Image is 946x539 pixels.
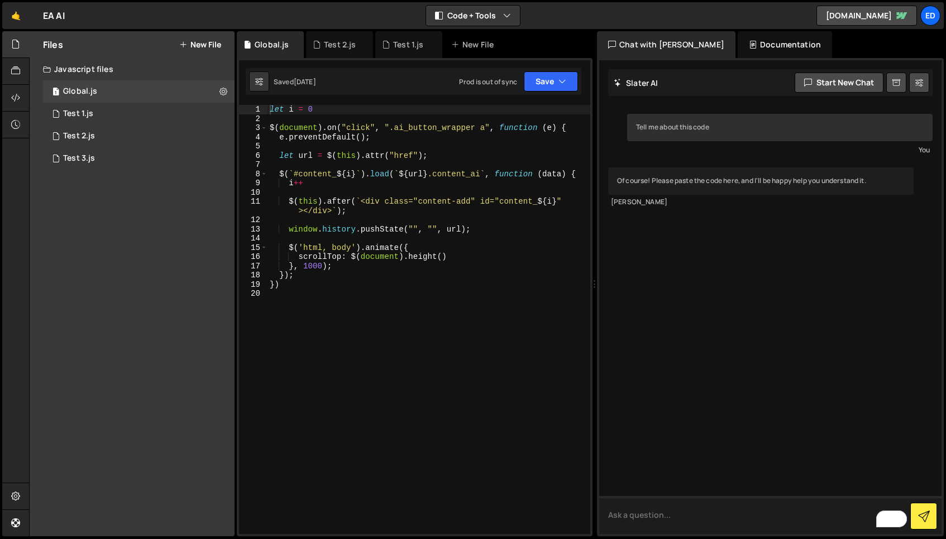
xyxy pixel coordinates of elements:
[2,2,30,29] a: 🤙
[599,496,942,534] textarea: To enrich screen reader interactions, please activate Accessibility in Grammarly extension settings
[459,77,517,86] div: Prod is out of sync
[63,109,93,119] div: Test 1.js
[52,88,59,97] span: 1
[239,197,267,215] div: 11
[627,114,933,141] div: Tell me about this code
[239,188,267,198] div: 10
[63,86,97,97] div: Global.js
[611,198,911,207] div: [PERSON_NAME]
[239,179,267,188] div: 9
[239,160,267,170] div: 7
[239,151,267,161] div: 6
[239,105,267,114] div: 1
[43,103,235,125] div: 6467/12469.js
[239,142,267,151] div: 5
[239,114,267,124] div: 2
[43,80,235,103] div: 6467/12362.js
[63,153,95,163] div: Test 3.js
[614,78,658,88] h2: Slater AI
[239,243,267,253] div: 15
[795,73,883,93] button: Start new chat
[597,31,735,58] div: Chat with [PERSON_NAME]
[239,215,267,225] div: 12
[63,131,95,141] div: Test 2.js
[43,125,235,147] div: 6467/12471.js
[43,147,235,170] div: 6467/12470.js
[524,71,578,92] button: Save
[239,262,267,271] div: 17
[179,40,221,49] button: New File
[738,31,832,58] div: Documentation
[324,39,356,50] div: Test 2.js
[239,289,267,299] div: 20
[43,9,65,22] div: EA AI
[393,39,423,50] div: Test 1.js
[255,39,289,50] div: Global.js
[451,39,498,50] div: New File
[274,77,316,86] div: Saved
[239,252,267,262] div: 16
[239,225,267,234] div: 13
[239,280,267,290] div: 19
[816,6,917,26] a: [DOMAIN_NAME]
[30,58,235,80] div: Javascript files
[43,38,63,51] h2: Files
[239,123,267,133] div: 3
[239,133,267,142] div: 4
[426,6,520,26] button: Code + Tools
[920,6,940,26] a: Ed
[239,234,267,243] div: 14
[608,167,914,195] div: Of course! Please paste the code here, and I'll be happy help you understand it.
[630,144,930,156] div: You
[239,170,267,179] div: 8
[294,77,316,86] div: [DATE]
[239,271,267,280] div: 18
